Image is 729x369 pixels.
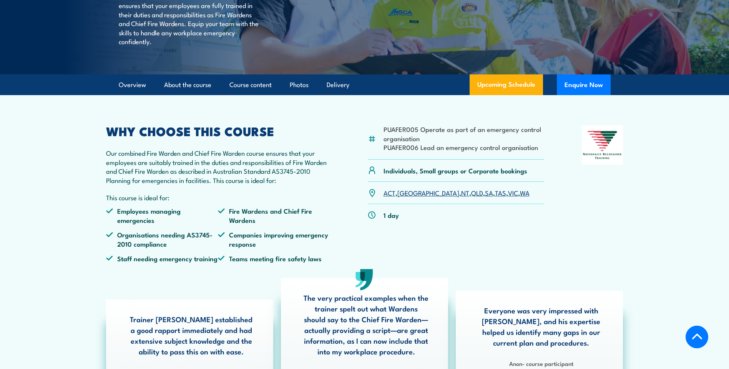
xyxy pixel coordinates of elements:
a: About the course [164,75,211,95]
p: , , , , , , , [384,188,530,197]
li: Companies improving emergency response [218,230,330,248]
li: Staff needing emergency training [106,254,218,263]
strong: Anon- course participant [509,359,573,367]
a: NT [461,188,469,197]
p: Everyone was very impressed with [PERSON_NAME], and his expertise helped us identify many gaps in... [478,305,604,348]
button: Enquire Now [557,74,611,95]
a: Delivery [327,75,349,95]
li: Organisations needing AS3745-2010 compliance [106,230,218,248]
p: Individuals, Small groups or Corporate bookings [384,166,527,175]
a: Course content [229,75,272,95]
li: Teams meeting fire safety laws [218,254,330,263]
a: [GEOGRAPHIC_DATA] [397,188,459,197]
a: Overview [119,75,146,95]
a: WA [520,188,530,197]
li: Fire Wardens and Chief Fire Wardens [218,206,330,224]
a: ACT [384,188,395,197]
li: Employees managing emergencies [106,206,218,224]
a: QLD [471,188,483,197]
p: This course is ideal for: [106,193,330,202]
a: SA [485,188,493,197]
li: PUAFER005 Operate as part of an emergency control organisation [384,125,545,143]
li: PUAFER006 Lead an emergency control organisation [384,143,545,152]
a: VIC [508,188,518,197]
p: Trainer [PERSON_NAME] established a good rapport immediately and had extensive subject knowledge ... [129,314,254,357]
a: Upcoming Schedule [470,74,543,95]
p: The very practical examples when the trainer spelt out what Wardens should say to the Chief Fire ... [304,292,429,357]
a: Photos [290,75,309,95]
p: 1 day [384,211,399,219]
p: Our combined Fire Warden and Chief Fire Warden course ensures that your employees are suitably tr... [106,148,330,184]
h2: WHY CHOOSE THIS COURSE [106,125,330,136]
img: Nationally Recognised Training logo. [582,125,623,165]
a: TAS [495,188,506,197]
